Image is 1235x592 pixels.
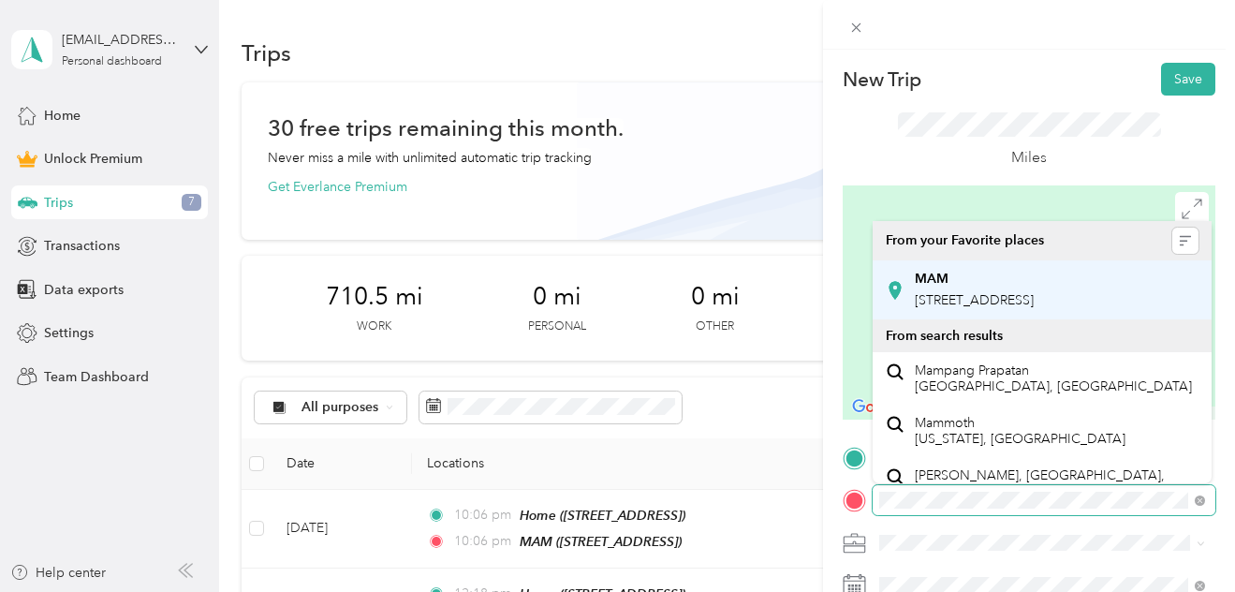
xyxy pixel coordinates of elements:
p: Miles [1011,146,1047,170]
iframe: Everlance-gr Chat Button Frame [1130,487,1235,592]
span: [PERSON_NAME], [GEOGRAPHIC_DATA], [GEOGRAPHIC_DATA] [915,467,1198,500]
a: Open this area in Google Maps (opens a new window) [847,395,909,420]
span: From your Favorite places [886,232,1044,249]
span: [STREET_ADDRESS] [915,292,1034,308]
button: Save [1161,63,1215,96]
span: Mampang Prapatan [GEOGRAPHIC_DATA], [GEOGRAPHIC_DATA] [915,363,1192,395]
img: Google [847,395,909,420]
span: From search results [886,328,1003,344]
span: Mammoth [US_STATE], [GEOGRAPHIC_DATA] [915,415,1125,448]
p: New Trip [843,67,921,93]
strong: MAM [915,271,948,288]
